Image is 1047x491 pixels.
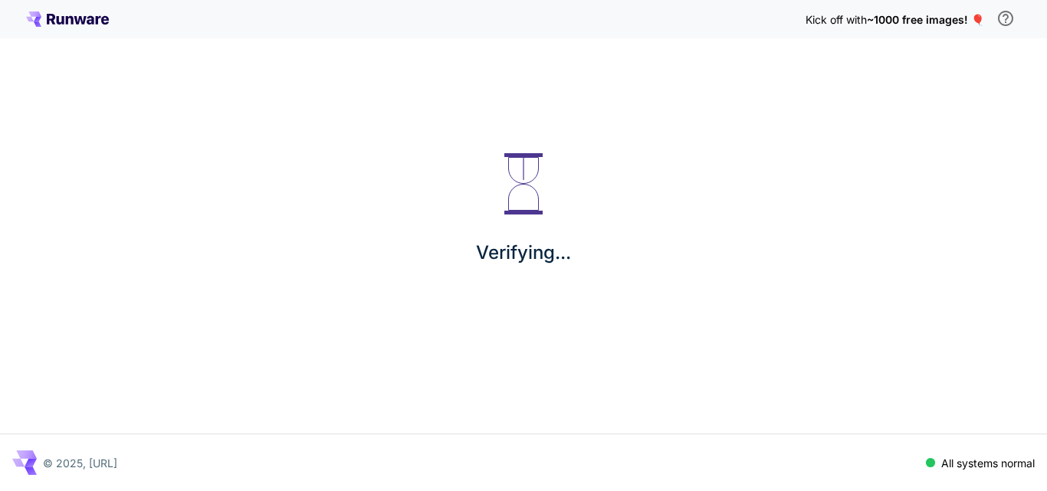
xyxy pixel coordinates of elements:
span: ~1000 free images! 🎈 [867,13,984,26]
p: All systems normal [941,455,1035,471]
button: In order to qualify for free credit, you need to sign up with a business email address and click ... [990,3,1021,34]
p: © 2025, [URL] [43,455,117,471]
span: Kick off with [806,13,867,26]
p: Verifying... [476,239,571,267]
